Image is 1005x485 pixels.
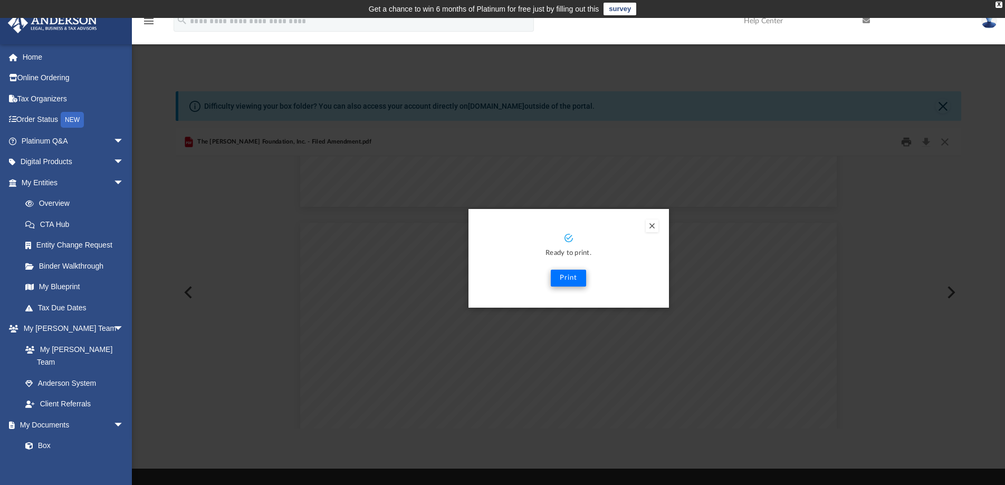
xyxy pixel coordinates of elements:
a: My Entitiesarrow_drop_down [7,172,140,193]
span: arrow_drop_down [113,172,135,194]
a: Online Ordering [7,68,140,89]
div: NEW [61,112,84,128]
a: Digital Productsarrow_drop_down [7,151,140,173]
button: Print [551,270,586,287]
p: Ready to print. [479,248,658,260]
a: Order StatusNEW [7,109,140,131]
div: Preview [176,128,962,429]
span: arrow_drop_down [113,414,135,436]
i: menu [142,15,155,27]
div: close [996,2,1002,8]
a: Tax Due Dates [15,297,140,318]
a: CTA Hub [15,214,140,235]
a: Box [15,435,129,457]
a: My [PERSON_NAME] Team [15,339,129,373]
a: Entity Change Request [15,235,140,256]
span: arrow_drop_down [113,151,135,173]
img: User Pic [981,13,997,28]
a: My Documentsarrow_drop_down [7,414,135,435]
a: menu [142,20,155,27]
a: Overview [15,193,140,214]
a: Anderson System [15,373,135,394]
a: Tax Organizers [7,88,140,109]
a: My Blueprint [15,277,135,298]
a: My [PERSON_NAME] Teamarrow_drop_down [7,318,135,339]
span: arrow_drop_down [113,318,135,340]
i: search [176,14,188,26]
a: Platinum Q&Aarrow_drop_down [7,130,140,151]
a: survey [604,3,636,15]
a: Client Referrals [15,394,135,415]
a: Home [7,46,140,68]
div: Get a chance to win 6 months of Platinum for free just by filling out this [369,3,599,15]
a: Binder Walkthrough [15,255,140,277]
img: Anderson Advisors Platinum Portal [5,13,100,33]
span: arrow_drop_down [113,130,135,152]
